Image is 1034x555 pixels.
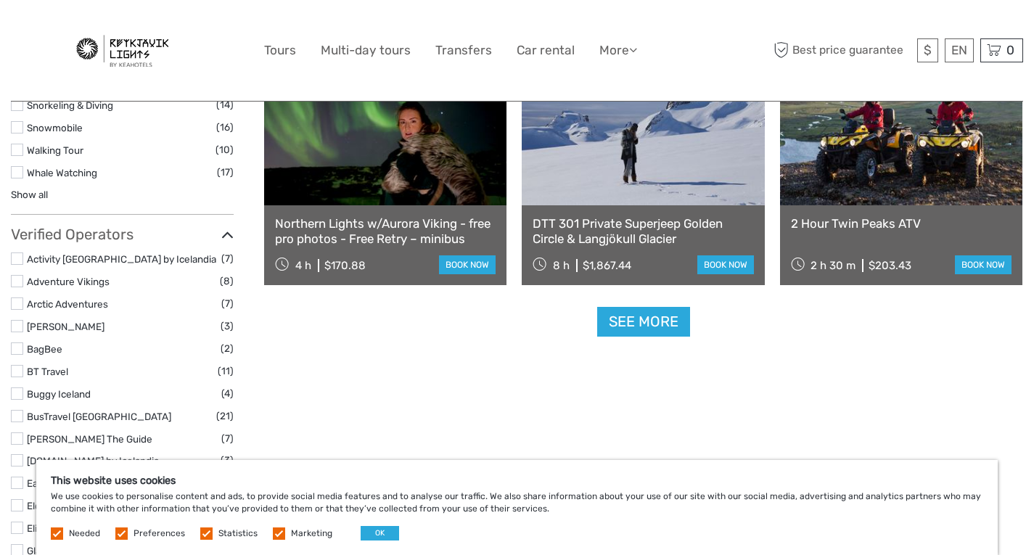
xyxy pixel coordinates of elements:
[27,122,83,133] a: Snowmobile
[218,527,258,540] label: Statistics
[869,259,911,272] div: $203.43
[27,500,134,511] a: Elding Adventure at Sea
[583,259,631,272] div: $1,867.44
[167,22,184,40] button: Open LiveChat chat widget
[599,40,637,61] a: More
[697,255,754,274] a: book now
[924,43,932,57] span: $
[27,477,69,489] a: EastWest
[76,35,168,67] img: 101-176c781a-b593-4ce4-a17a-dea0efa8a601_logo_big.jpg
[324,259,366,272] div: $170.88
[218,363,234,379] span: (11)
[221,340,234,357] span: (2)
[321,40,411,61] a: Multi-day tours
[291,527,332,540] label: Marketing
[955,255,1012,274] a: book now
[811,259,855,272] span: 2 h 30 m
[51,474,983,487] h5: This website uses cookies
[27,167,97,178] a: Whale Watching
[36,460,998,555] div: We use cookies to personalise content and ads, to provide social media features and to analyse ou...
[11,226,234,243] h3: Verified Operators
[295,259,311,272] span: 4 h
[27,99,113,111] a: Snorkeling & Diving
[597,307,690,337] a: See more
[27,343,62,355] a: BagBee
[216,119,234,136] span: (16)
[435,40,492,61] a: Transfers
[27,411,171,422] a: BusTravel [GEOGRAPHIC_DATA]
[216,141,234,158] span: (10)
[27,276,110,287] a: Adventure Vikings
[27,321,104,332] a: [PERSON_NAME]
[264,40,296,61] a: Tours
[27,455,159,466] a: [DOMAIN_NAME] by Icelandia
[533,216,753,246] a: DTT 301 Private Superjeep Golden Circle & Langjökull Glacier
[221,452,234,469] span: (3)
[27,253,216,265] a: Activity [GEOGRAPHIC_DATA] by Icelandia
[27,388,91,400] a: Buggy Iceland
[945,38,974,62] div: EN
[275,216,496,246] a: Northern Lights w/Aurora Viking - free pro photos - Free Retry – minibus
[11,189,48,200] a: Show all
[361,526,399,540] button: OK
[791,216,1012,231] a: 2 Hour Twin Peaks ATV
[217,164,234,181] span: (17)
[134,527,185,540] label: Preferences
[553,259,570,272] span: 8 h
[216,408,234,424] span: (21)
[221,430,234,447] span: (7)
[27,366,68,377] a: BT Travel
[221,385,234,402] span: (4)
[770,38,914,62] span: Best price guarantee
[439,255,496,274] a: book now
[20,25,164,37] p: We're away right now. Please check back later!
[27,298,108,310] a: Arctic Adventures
[517,40,575,61] a: Car rental
[221,295,234,312] span: (7)
[220,273,234,289] span: (8)
[221,250,234,267] span: (7)
[221,318,234,334] span: (3)
[27,433,152,445] a: [PERSON_NAME] The Guide
[216,96,234,113] span: (14)
[69,527,100,540] label: Needed
[1004,43,1017,57] span: 0
[27,144,83,156] a: Walking Tour
[27,522,97,534] a: Elite-Chauffeur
